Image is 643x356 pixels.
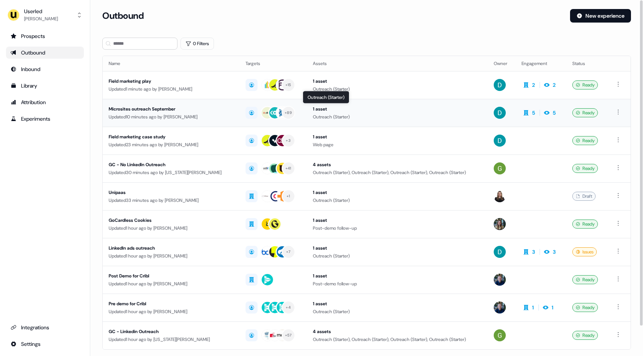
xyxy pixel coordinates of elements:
[532,248,535,256] div: 3
[286,304,291,311] div: + 4
[11,82,79,89] div: Library
[24,8,58,15] div: Userled
[11,32,79,40] div: Prospects
[109,244,234,252] div: LinkedIn ads outreach
[516,56,566,71] th: Engagement
[572,331,598,340] div: Ready
[566,56,608,71] th: Status
[6,113,84,125] a: Go to experiments
[313,272,482,280] div: 1 asset
[494,190,506,202] img: Geneviève
[313,280,482,288] div: Post-demo follow-up
[494,301,506,314] img: James
[313,224,482,232] div: Post-demo follow-up
[313,161,482,168] div: 4 assets
[572,275,598,284] div: Ready
[572,247,597,256] div: Issues
[109,105,234,113] div: Microsites outreach September
[109,280,234,288] div: Updated 1 hour ago by [PERSON_NAME]
[109,113,234,121] div: Updated 10 minutes ago by [PERSON_NAME]
[6,338,84,350] a: Go to integrations
[553,248,556,256] div: 3
[494,329,506,341] img: Georgia
[11,65,79,73] div: Inbound
[303,91,349,104] div: Outreach (Starter)
[572,80,598,89] div: Ready
[285,109,292,116] div: + 89
[285,82,291,88] div: + 15
[240,56,307,71] th: Targets
[109,197,234,204] div: Updated 33 minutes ago by [PERSON_NAME]
[24,15,58,23] div: [PERSON_NAME]
[286,137,291,144] div: + 3
[109,308,234,315] div: Updated 1 hour ago by [PERSON_NAME]
[109,300,234,308] div: Pre demo for Cribl
[494,274,506,286] img: James
[109,336,234,343] div: Updated 1 hour ago by [US_STATE][PERSON_NAME]
[11,115,79,123] div: Experiments
[103,56,240,71] th: Name
[572,108,598,117] div: Ready
[11,98,79,106] div: Attribution
[553,109,556,117] div: 5
[286,248,291,255] div: + 7
[109,141,234,148] div: Updated 23 minutes ago by [PERSON_NAME]
[109,169,234,176] div: Updated 30 minutes ago by [US_STATE][PERSON_NAME]
[313,328,482,335] div: 4 assets
[109,224,234,232] div: Updated 1 hour ago by [PERSON_NAME]
[6,63,84,75] a: Go to Inbound
[6,80,84,92] a: Go to templates
[572,192,596,201] div: Draft
[109,133,234,141] div: Field marketing case study
[313,141,482,148] div: Web page
[6,96,84,108] a: Go to attribution
[313,300,482,308] div: 1 asset
[313,169,482,176] div: Outreach (Starter), Outreach (Starter), Outreach (Starter), Outreach (Starter)
[494,107,506,119] img: David
[494,135,506,147] img: David
[313,85,482,93] div: Outreach (Starter)
[109,217,234,224] div: GoCardless Cookies
[494,162,506,174] img: Georgia
[553,81,556,89] div: 2
[109,85,234,93] div: Updated 1 minute ago by [PERSON_NAME]
[494,246,506,258] img: David
[313,336,482,343] div: Outreach (Starter), Outreach (Starter), Outreach (Starter), Outreach (Starter)
[109,77,234,85] div: Field marketing play
[11,324,79,331] div: Integrations
[532,109,535,117] div: 5
[313,308,482,315] div: Outreach (Starter)
[6,30,84,42] a: Go to prospects
[102,10,144,21] h3: Outbound
[572,220,598,229] div: Ready
[313,244,482,252] div: 1 asset
[11,49,79,56] div: Outbound
[572,136,598,145] div: Ready
[285,332,292,339] div: + 57
[6,47,84,59] a: Go to outbound experience
[285,165,291,172] div: + 41
[109,189,234,196] div: Unipaas
[532,304,534,311] div: 1
[313,77,482,85] div: 1 asset
[313,217,482,224] div: 1 asset
[313,197,482,204] div: Outreach (Starter)
[109,272,234,280] div: Post Demo for Cribl
[570,9,631,23] button: New experience
[6,6,84,24] button: Userled[PERSON_NAME]
[532,81,535,89] div: 2
[572,164,598,173] div: Ready
[494,218,506,230] img: Charlotte
[307,56,488,71] th: Assets
[109,328,234,335] div: GC - Linkedin Outreach
[109,161,234,168] div: GC - No LinkedIn Outreach
[287,193,290,200] div: + 1
[313,252,482,260] div: Outreach (Starter)
[488,56,516,71] th: Owner
[313,113,482,121] div: Outreach (Starter)
[313,133,482,141] div: 1 asset
[6,321,84,333] a: Go to integrations
[552,304,554,311] div: 1
[109,252,234,260] div: Updated 1 hour ago by [PERSON_NAME]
